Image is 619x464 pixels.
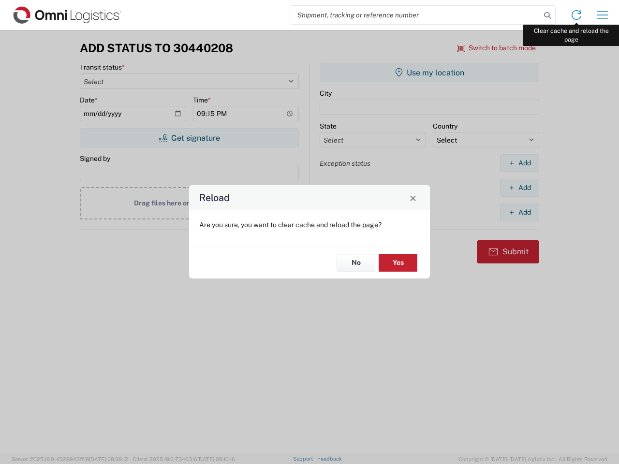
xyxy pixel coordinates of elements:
h4: Reload [199,191,230,205]
button: Close [406,191,420,204]
button: Yes [379,254,417,272]
input: Shipment, tracking or reference number [290,6,541,24]
p: Are you sure, you want to clear cache and reload the page? [199,220,420,229]
button: No [337,254,375,272]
